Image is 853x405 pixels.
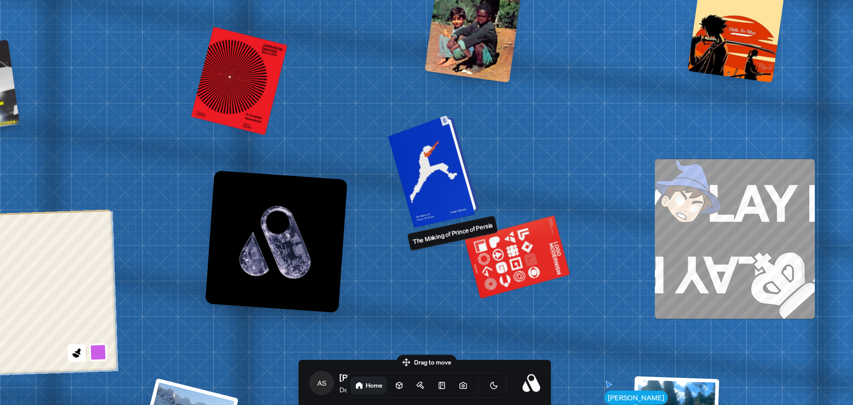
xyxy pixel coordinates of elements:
[485,377,503,394] button: Toggle Theme
[309,370,334,395] span: AS
[205,170,347,313] img: Logo variation 1
[351,377,387,394] a: Home
[412,220,493,246] p: The Making of Prince of Persia
[366,381,383,389] h1: Home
